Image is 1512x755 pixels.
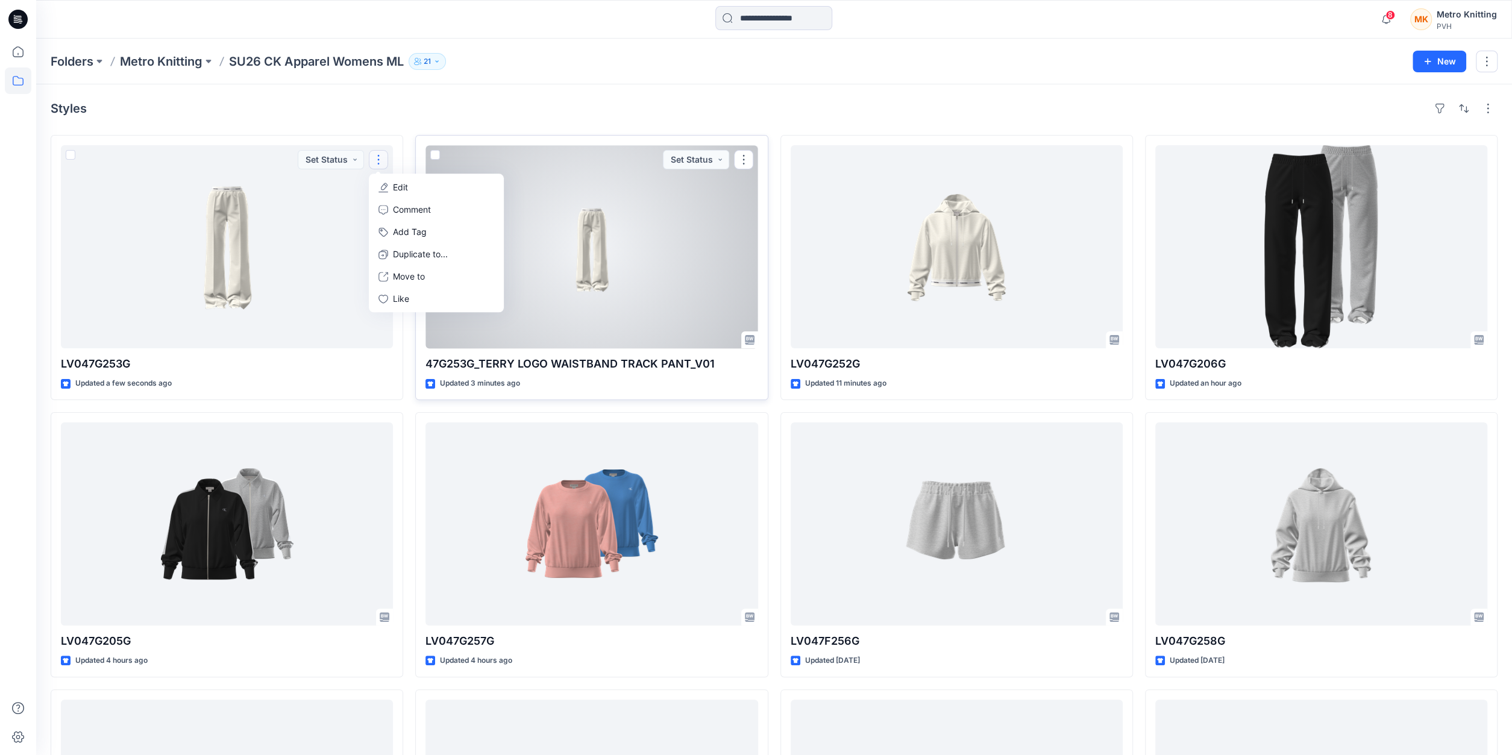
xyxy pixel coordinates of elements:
[791,356,1123,372] p: LV047G252G
[1170,377,1241,390] p: Updated an hour ago
[75,654,148,667] p: Updated 4 hours ago
[393,270,425,283] p: Move to
[1437,22,1497,31] div: PVH
[425,422,758,625] a: LV047G257G
[61,633,393,650] p: LV047G205G
[371,221,501,243] button: Add Tag
[229,53,404,70] p: SU26 CK Apparel Womens ML
[1155,145,1487,348] a: LV047G206G
[393,292,409,305] p: Like
[1410,8,1432,30] div: MK
[120,53,202,70] a: Metro Knitting
[51,101,87,116] h4: Styles
[409,53,446,70] button: 21
[425,356,758,372] p: 47G253G_TERRY LOGO WAISTBAND TRACK PANT_V01
[440,654,512,667] p: Updated 4 hours ago
[1437,7,1497,22] div: Metro Knitting
[61,422,393,625] a: LV047G205G
[393,248,448,260] p: Duplicate to...
[791,145,1123,348] a: LV047G252G
[425,633,758,650] p: LV047G257G
[1155,356,1487,372] p: LV047G206G
[61,356,393,372] p: LV047G253G
[75,377,172,390] p: Updated a few seconds ago
[805,654,860,667] p: Updated [DATE]
[393,203,431,216] p: Comment
[424,55,431,68] p: 21
[61,145,393,348] a: LV047G253G
[1170,654,1225,667] p: Updated [DATE]
[51,53,93,70] a: Folders
[371,176,501,198] a: Edit
[1385,10,1395,20] span: 8
[393,181,408,193] p: Edit
[805,377,886,390] p: Updated 11 minutes ago
[1413,51,1466,72] button: New
[1155,422,1487,625] a: LV047G258G
[425,145,758,348] a: 47G253G_TERRY LOGO WAISTBAND TRACK PANT_V01
[440,377,520,390] p: Updated 3 minutes ago
[791,633,1123,650] p: LV047F256G
[791,422,1123,625] a: LV047F256G
[1155,633,1487,650] p: LV047G258G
